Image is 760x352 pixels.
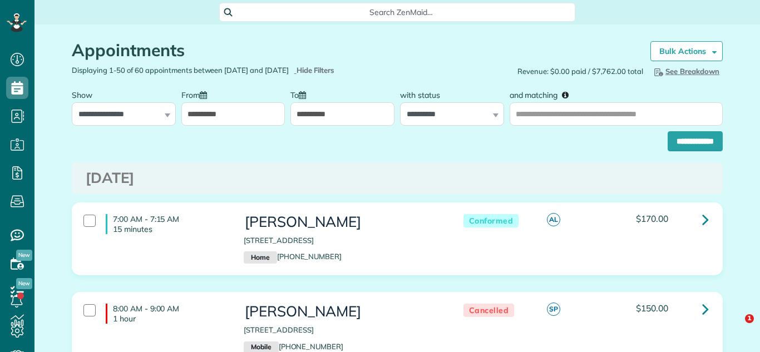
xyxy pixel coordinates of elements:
label: From [181,84,213,105]
small: Home [244,251,277,264]
label: To [290,84,312,105]
h1: Appointments [72,41,634,60]
h3: [DATE] [86,170,709,186]
span: Conformed [463,214,519,228]
span: AL [547,213,560,226]
a: Mobile[PHONE_NUMBER] [244,342,343,351]
span: Cancelled [463,304,515,318]
h4: 7:00 AM - 7:15 AM [106,214,227,234]
strong: Bulk Actions [659,46,706,56]
a: Home[PHONE_NUMBER] [244,252,342,261]
p: 15 minutes [113,224,227,234]
span: $150.00 [636,303,668,314]
a: Hide Filters [294,66,335,75]
span: New [16,278,32,289]
span: Revenue: $0.00 paid / $7,762.00 total [517,66,643,77]
span: 1 [745,314,754,323]
iframe: Intercom live chat [722,314,749,341]
span: Hide Filters [297,65,335,76]
span: $170.00 [636,213,668,224]
h4: 8:00 AM - 9:00 AM [106,304,227,324]
p: [STREET_ADDRESS] [244,325,441,335]
span: SP [547,303,560,316]
h3: [PERSON_NAME] [244,214,441,230]
button: See Breakdown [649,65,723,77]
p: [STREET_ADDRESS] [244,235,441,246]
div: Displaying 1-50 of 60 appointments between [DATE] and [DATE] [63,65,397,76]
span: New [16,250,32,261]
p: 1 hour [113,314,227,324]
label: and matching [510,84,577,105]
h3: [PERSON_NAME] [244,304,441,320]
a: Bulk Actions [650,41,723,61]
span: See Breakdown [652,67,719,76]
